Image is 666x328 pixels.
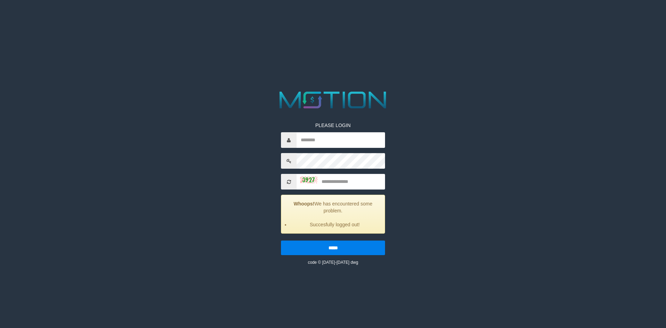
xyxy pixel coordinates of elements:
[294,201,315,207] strong: Whoops!
[281,195,385,234] div: We has encountered some problem.
[275,89,391,111] img: MOTION_logo.png
[290,221,379,228] li: Succesfully logged out!
[281,122,385,129] p: PLEASE LOGIN
[308,260,358,265] small: code © [DATE]-[DATE] dwg
[300,176,317,183] img: captcha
